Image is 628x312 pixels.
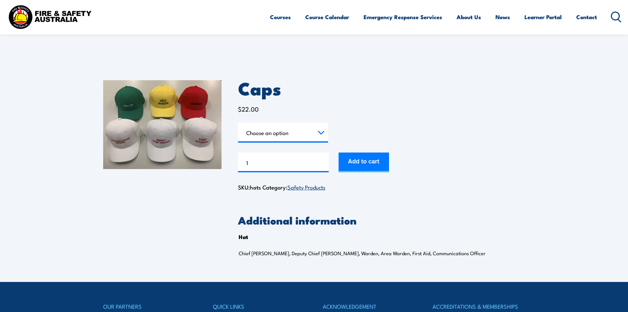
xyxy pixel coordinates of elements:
span: SKU: [238,183,261,191]
input: Product quantity [238,153,329,172]
span: $ [238,104,242,113]
a: Contact [576,8,597,26]
a: Course Calendar [305,8,349,26]
span: Category: [262,183,325,191]
bdi: 22.00 [238,104,259,113]
a: About Us [457,8,481,26]
span: hats [250,183,261,191]
th: Hat [239,232,248,242]
a: Safety Products [287,183,325,191]
a: Courses [270,8,291,26]
h4: ACCREDITATIONS & MEMBERSHIPS [433,302,525,311]
a: Learner Portal [524,8,562,26]
h4: OUR PARTNERS [103,302,195,311]
h1: Caps [238,80,525,96]
h4: ACKNOWLEDGEMENT [323,302,415,311]
h4: QUICK LINKS [213,302,305,311]
p: Chief [PERSON_NAME], Deputy Chief [PERSON_NAME], Warden, Area Warden, First Aid, Communications O... [239,250,502,257]
img: Caps [103,80,222,169]
button: Add to cart [339,153,389,172]
a: Emergency Response Services [364,8,442,26]
a: News [495,8,510,26]
h2: Additional information [238,215,525,225]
